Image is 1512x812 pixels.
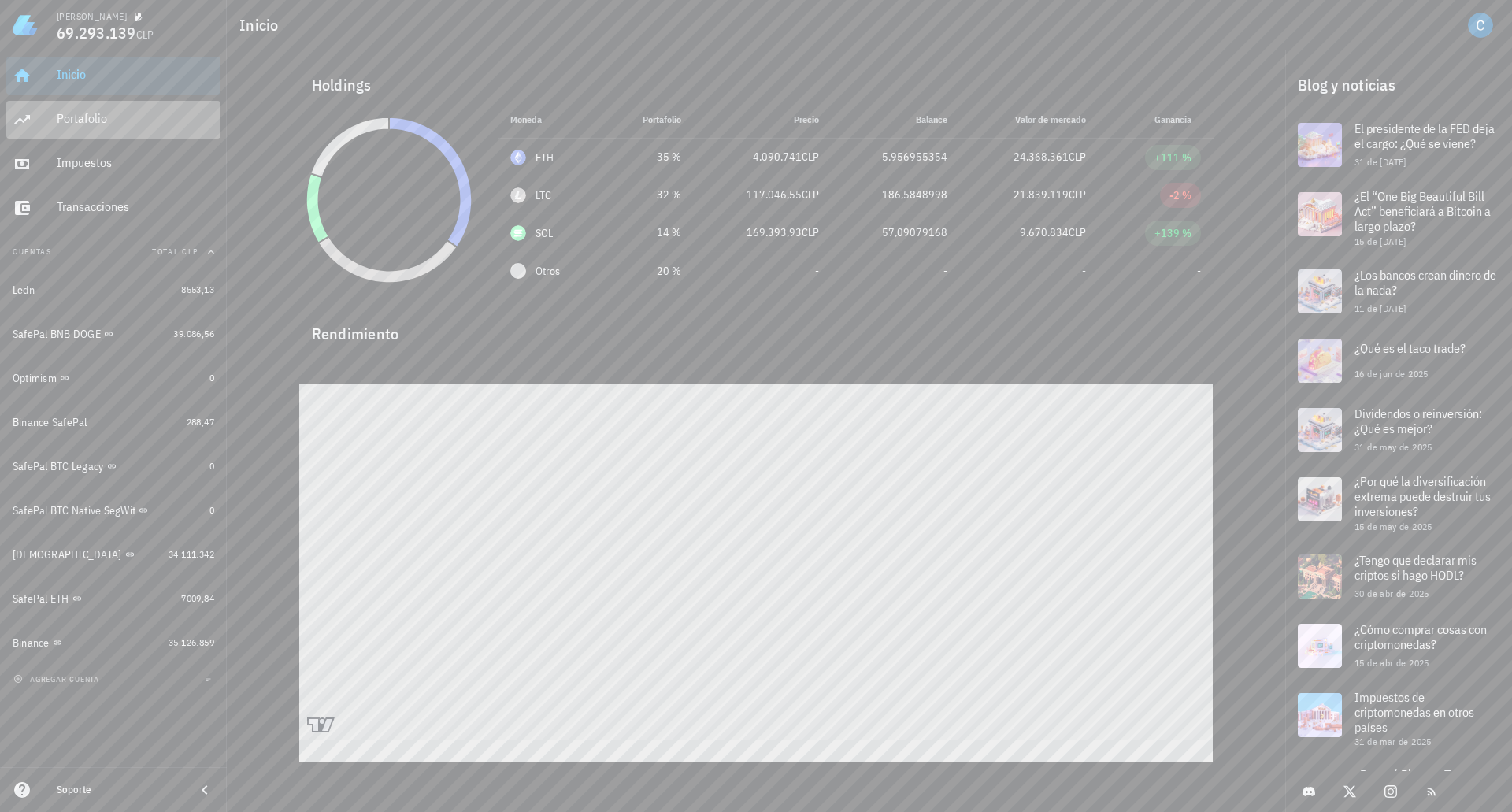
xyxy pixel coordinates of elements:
span: 169.393,93 [747,225,802,239]
span: 35.126.859 [169,636,214,648]
span: CLP [1069,225,1086,239]
div: Optimism [13,372,57,385]
div: Holdings [299,60,1214,110]
div: SafePal BTC Native SegWit [13,504,135,517]
th: Portafolio [603,101,694,139]
span: 0 [209,504,214,516]
div: Inicio [57,67,214,82]
a: ¿Cómo comprar cosas con criptomonedas? 15 de abr de 2025 [1285,611,1512,680]
span: 11 de [DATE] [1354,302,1406,314]
span: El presidente de la FED deja el cargo: ¿Qué se viene? [1354,121,1495,151]
a: Ledn 8553,13 [6,271,220,309]
div: Transacciones [57,199,214,214]
span: CLP [802,187,819,202]
div: SafePal ETH [13,592,69,606]
th: Valor de mercado [960,101,1099,139]
div: Portafolio [57,111,214,126]
div: +139 % [1154,225,1191,241]
div: Blog y noticias [1285,60,1512,110]
a: SafePal BTC Native SegWit 0 [6,491,220,529]
div: SOL [535,225,554,241]
span: ¿El “One Big Beautiful Bill Act” beneficiará a Bitcoin a largo plazo? [1354,188,1491,234]
span: 30 de abr de 2025 [1354,588,1429,599]
span: CLP [802,225,819,239]
span: 7009,84 [181,592,214,604]
span: 31 de may de 2025 [1354,441,1432,453]
a: [DEMOGRAPHIC_DATA] 34.111.342 [6,536,220,573]
span: ¿Los bancos crean dinero de la nada? [1354,267,1496,298]
span: agregar cuenta [17,674,99,684]
span: CLP [1069,150,1086,164]
span: Impuestos de criptomonedas en otros países [1354,689,1474,735]
a: SafePal BTC Legacy 0 [6,447,220,485]
span: CLP [802,150,819,164]
h1: Inicio [239,13,285,38]
div: 57,09079168 [844,224,947,241]
span: 39.086,56 [173,328,214,339]
button: agregar cuenta [9,671,106,687]
a: El presidente de la FED deja el cargo: ¿Qué se viene? 31 de [DATE] [1285,110,1512,180]
div: SOL-icon [510,225,526,241]
div: LTC [535,187,552,203]
span: 288,47 [187,416,214,428]
a: Optimism 0 [6,359,220,397]
div: avatar [1468,13,1493,38]
span: ¿Tengo que declarar mis criptos si hago HODL? [1354,552,1477,583]
div: SafePal BTC Legacy [13,460,104,473]
div: 35 % [616,149,681,165]
span: 117.046,55 [747,187,802,202]
span: Dividendos o reinversión: ¿Qué es mejor? [1354,406,1482,436]
span: - [1082,264,1086,278]
span: 15 de [DATE] [1354,235,1406,247]
img: LedgiFi [13,13,38,38]
a: ¿Los bancos crean dinero de la nada? 11 de [DATE] [1285,257,1512,326]
span: ¿Cómo comprar cosas con criptomonedas? [1354,621,1487,652]
span: 0 [209,372,214,384]
span: 4.090.741 [753,150,802,164]
div: ETH-icon [510,150,526,165]
a: SafePal BNB DOGE 39.086,56 [6,315,220,353]
a: ¿El “One Big Beautiful Bill Act” beneficiará a Bitcoin a largo plazo? 15 de [DATE] [1285,180,1512,257]
a: SafePal ETH 7009,84 [6,580,220,617]
span: 31 de mar de 2025 [1354,736,1432,747]
div: LTC-icon [510,187,526,203]
div: SafePal BNB DOGE [13,328,101,341]
a: ¿Tengo que declarar mis criptos si hago HODL? 30 de abr de 2025 [1285,542,1512,611]
div: Ledn [13,284,35,297]
span: 0 [209,460,214,472]
span: ¿Qué es el taco trade? [1354,340,1466,356]
span: 24.368.361 [1014,150,1069,164]
span: 15 de abr de 2025 [1354,657,1429,669]
button: CuentasTotal CLP [6,233,220,271]
span: 69.293.139 [57,22,136,43]
div: 5,956955354 [844,149,947,165]
a: Impuestos [6,145,220,183]
span: 34.111.342 [169,548,214,560]
a: Impuestos de criptomonedas en otros países 31 de mar de 2025 [1285,680,1512,758]
a: Dividendos o reinversión: ¿Qué es mejor? 31 de may de 2025 [1285,395,1512,465]
span: CLP [1069,187,1086,202]
span: 31 de [DATE] [1354,156,1406,168]
a: Transacciones [6,189,220,227]
span: 15 de may de 2025 [1354,521,1432,532]
div: Soporte [57,784,183,796]
a: ¿Por qué la diversificación extrema puede destruir tus inversiones? 15 de may de 2025 [1285,465,1512,542]
a: Binance SafePal 288,47 [6,403,220,441]
div: 186,5848998 [844,187,947,203]
span: CLP [136,28,154,42]
div: Rendimiento [299,309,1214,347]
a: Charting by TradingView [307,717,335,732]
span: ¿Por qué la diversificación extrema puede destruir tus inversiones? [1354,473,1491,519]
div: 14 % [616,224,681,241]
th: Balance [832,101,960,139]
a: Portafolio [6,101,220,139]
span: Otros [535,263,560,280]
span: 21.839.119 [1014,187,1069,202]
div: Impuestos [57,155,214,170]
th: Precio [694,101,832,139]
a: ¿Qué es el taco trade? 16 de jun de 2025 [1285,326,1512,395]
span: - [815,264,819,278]
div: [DEMOGRAPHIC_DATA] [13,548,122,562]
div: 20 % [616,263,681,280]
div: +111 % [1154,150,1191,165]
